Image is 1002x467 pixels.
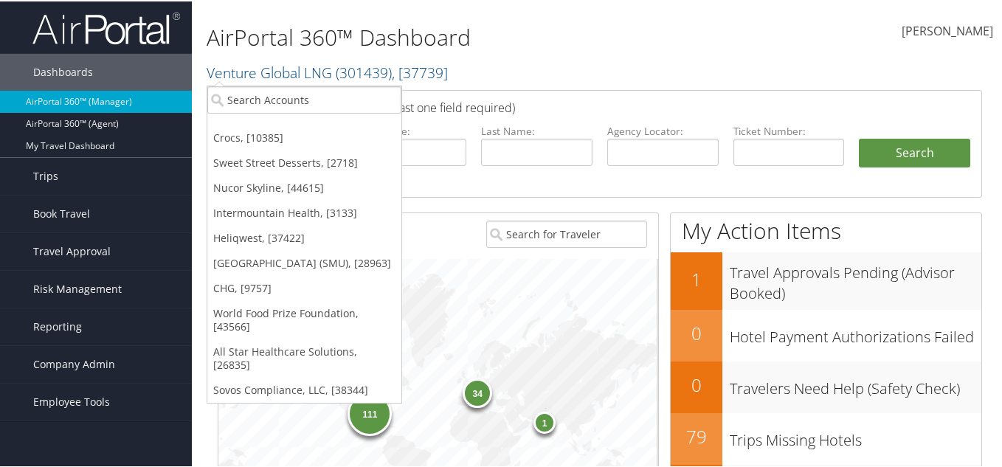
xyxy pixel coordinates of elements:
[463,377,492,407] div: 34
[486,219,647,246] input: Search for Traveler
[33,382,110,419] span: Employee Tools
[207,338,401,376] a: All Star Healthcare Solutions, [26835]
[33,345,115,381] span: Company Admin
[733,122,845,137] label: Ticket Number:
[859,137,970,167] button: Search
[207,21,731,52] h1: AirPortal 360™ Dashboard
[33,232,111,269] span: Travel Approval
[730,421,981,449] h3: Trips Missing Hotels
[33,52,93,89] span: Dashboards
[607,122,719,137] label: Agency Locator:
[730,318,981,346] h3: Hotel Payment Authorizations Failed
[207,224,401,249] a: Heliqwest, [37422]
[730,254,981,302] h3: Travel Approvals Pending (Advisor Booked)
[207,199,401,224] a: Intermountain Health, [3133]
[374,98,515,114] span: (at least one field required)
[336,61,392,81] span: ( 301439 )
[348,390,392,435] div: 111
[207,124,401,149] a: Crocs, [10385]
[207,300,401,338] a: World Food Prize Foundation, [43566]
[671,319,722,345] h2: 0
[207,149,401,174] a: Sweet Street Desserts, [2718]
[207,61,448,81] a: Venture Global LNG
[229,91,907,117] h2: Airtinerary Lookup
[33,307,82,344] span: Reporting
[481,122,592,137] label: Last Name:
[32,10,180,44] img: airportal-logo.png
[730,370,981,398] h3: Travelers Need Help (Safety Check)
[207,174,401,199] a: Nucor Skyline, [44615]
[533,410,556,432] div: 1
[671,412,981,463] a: 79Trips Missing Hotels
[671,423,722,448] h2: 79
[671,251,981,308] a: 1Travel Approvals Pending (Advisor Booked)
[33,269,122,306] span: Risk Management
[392,61,448,81] span: , [ 37739 ]
[207,274,401,300] a: CHG, [9757]
[33,156,58,193] span: Trips
[671,214,981,245] h1: My Action Items
[33,194,90,231] span: Book Travel
[207,85,401,112] input: Search Accounts
[671,360,981,412] a: 0Travelers Need Help (Safety Check)
[207,376,401,401] a: Sovos Compliance, LLC, [38344]
[671,308,981,360] a: 0Hotel Payment Authorizations Failed
[671,266,722,291] h2: 1
[356,122,467,137] label: First Name:
[207,249,401,274] a: [GEOGRAPHIC_DATA] (SMU), [28963]
[902,7,993,53] a: [PERSON_NAME]
[902,21,993,38] span: [PERSON_NAME]
[671,371,722,396] h2: 0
